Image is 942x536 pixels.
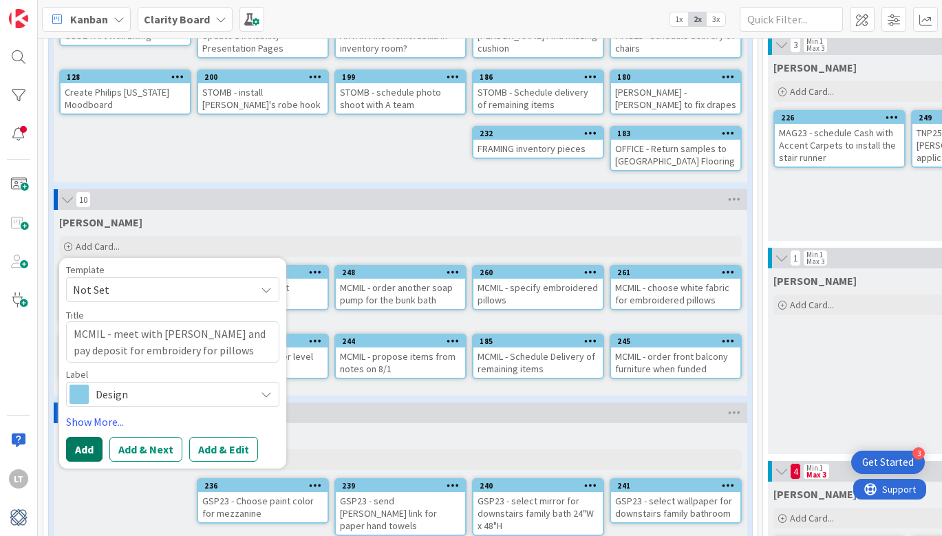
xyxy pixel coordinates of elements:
div: 260 [473,266,603,279]
div: 180 [611,71,740,83]
div: 185 [480,336,603,346]
div: 261 [611,266,740,279]
div: STOMB - install [PERSON_NAME]'s robe hook [198,83,328,114]
div: Max 3 [806,471,826,478]
div: MCMIL - Schedule Delivery of remaining items [473,347,603,378]
div: 241 [611,480,740,492]
div: 226 [775,111,904,124]
a: 180[PERSON_NAME] - [PERSON_NAME] to fix drapes [610,69,742,115]
span: 4 [790,463,801,480]
span: MCMIL McMillon [59,215,142,229]
span: Template [66,265,105,275]
div: Update STARability Presentation Pages [198,27,328,57]
div: 128 [67,72,190,82]
div: 239GSP23 - send [PERSON_NAME] link for paper hand towels [336,480,465,535]
div: 236GSP23 - Choose paint color for mezzanine [198,480,328,522]
div: MAG23 - schedule Cash with Accent Carpets to install the stair runner [775,124,904,167]
div: Max 3 [806,258,824,265]
div: 248 [336,266,465,279]
div: Create Philips [US_STATE] Moodboard [61,83,190,114]
a: 260MCMIL - specify embroidered pillows [472,265,604,310]
div: 186 [480,72,603,82]
img: Visit kanbanzone.com [9,9,28,28]
div: MAG23 - schedule delivery of chairs [611,27,740,57]
div: GSP23 - Choose paint color for mezzanine [198,492,328,522]
button: Add & Next [109,437,182,462]
div: 183OFFICE - Return samples to [GEOGRAPHIC_DATA] Flooring [611,127,740,170]
a: 248MCMIL - order another soap pump for the bunk bath [334,265,467,310]
div: 241 [617,481,740,491]
div: LT [9,469,28,489]
span: Label [66,369,88,379]
div: 200 [198,71,328,83]
a: 128Create Philips [US_STATE] Moodboard [59,69,191,115]
div: Min 1 [806,464,823,471]
div: 3 [912,447,925,460]
span: Add Card... [76,240,120,253]
a: 239GSP23 - send [PERSON_NAME] link for paper hand towels [334,478,467,536]
span: 1 [790,250,801,266]
div: 180 [617,72,740,82]
div: MCMIL - propose items from notes on 8/1 [336,347,465,378]
div: 248MCMIL - order another soap pump for the bunk bath [336,266,465,309]
div: STOMB - Schedule delivery of remaining items [473,83,603,114]
div: 245 [611,335,740,347]
span: 2x [688,12,707,26]
div: MCMIL - choose white fabric for embroidered pillows [611,279,740,309]
div: 232 [480,129,603,138]
div: OFFICE - Return samples to [GEOGRAPHIC_DATA] Flooring [611,140,740,170]
button: Add [66,437,103,462]
div: STOMB - schedule photo shoot with A team [336,83,465,114]
a: 199STOMB - schedule photo shoot with A team [334,69,467,115]
a: 261MCMIL - choose white fabric for embroidered pillows [610,265,742,310]
div: 226MAG23 - schedule Cash with Accent Carpets to install the stair runner [775,111,904,167]
a: Show More... [66,414,279,430]
div: 245 [617,336,740,346]
a: 236GSP23 - Choose paint color for mezzanine [197,478,329,524]
div: MCMIL - order front balcony furniture when funded [611,347,740,378]
input: Quick Filter... [740,7,843,32]
div: 240 [473,480,603,492]
div: 239 [336,480,465,492]
span: Add Card... [790,299,834,311]
div: 232FRAMING inventory pieces [473,127,603,158]
a: 240GSP23 - select mirror for downstairs family bath 24"W x 48"H [472,478,604,536]
div: 200STOMB - install [PERSON_NAME]'s robe hook [198,71,328,114]
div: 244MCMIL - propose items from notes on 8/1 [336,335,465,378]
span: 10 [76,191,91,208]
div: 241GSP23 - select wallpaper for downstairs family bathroom [611,480,740,522]
div: 128 [61,71,190,83]
div: FRAMING inventory pieces [473,140,603,158]
div: ARTHR Find Memorabilia in inventory room? [336,27,465,57]
div: 226 [781,113,904,122]
span: Hannah [773,487,857,501]
a: 185MCMIL - Schedule Delivery of remaining items [472,334,604,379]
div: 186 [473,71,603,83]
a: 200STOMB - install [PERSON_NAME]'s robe hook [197,69,329,115]
a: 241GSP23 - select wallpaper for downstairs family bathroom [610,478,742,524]
textarea: MCMIL - meet with [PERSON_NAME] and pay deposit for embroidery for pillows [66,321,279,363]
div: 244 [336,335,465,347]
div: 199 [342,72,465,82]
div: 183 [611,127,740,140]
span: 1x [670,12,688,26]
div: 248 [342,268,465,277]
label: Title [66,309,84,321]
div: Open Get Started checklist, remaining modules: 3 [851,451,925,474]
div: 128Create Philips [US_STATE] Moodboard [61,71,190,114]
div: [PERSON_NAME] - [PERSON_NAME] to fix drapes [611,83,740,114]
div: 261MCMIL - choose white fabric for embroidered pillows [611,266,740,309]
div: GSP23 - select wallpaper for downstairs family bathroom [611,492,740,522]
div: 185 [473,335,603,347]
div: 199 [336,71,465,83]
div: GSP23 - select mirror for downstairs family bath 24"W x 48"H [473,492,603,535]
div: 186STOMB - Schedule delivery of remaining items [473,71,603,114]
div: 232 [473,127,603,140]
a: 232FRAMING inventory pieces [472,126,604,159]
div: 200 [204,72,328,82]
span: Add Card... [790,85,834,98]
div: [PERSON_NAME] Find missing cushion [473,27,603,57]
div: 240 [480,481,603,491]
div: 183 [617,129,740,138]
div: 236 [198,480,328,492]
